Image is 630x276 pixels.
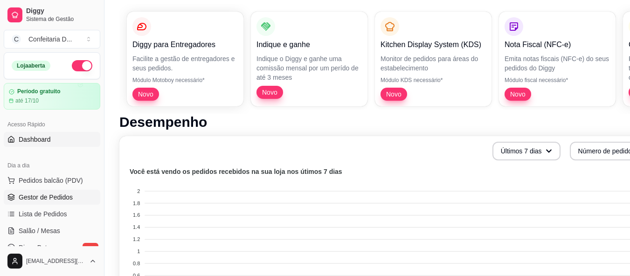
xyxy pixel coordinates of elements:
span: Gestor de Pedidos [19,193,73,202]
span: Novo [382,90,405,99]
span: Diggy Bot [19,243,47,252]
p: Indique o Diggy e ganhe uma comissão mensal por um perído de até 3 meses [256,54,362,82]
a: Dashboard [4,132,100,147]
button: Nota Fiscal (NFC-e)Emita notas fiscais (NFC-e) do seus pedidos do DiggyMódulo fiscal necessário*Novo [499,12,616,106]
a: Diggy Botnovo [4,240,100,255]
p: Indique e ganhe [256,39,362,50]
a: Lista de Pedidos [4,207,100,221]
div: Dia a dia [4,158,100,173]
tspan: 1.6 [133,212,140,218]
button: Kitchen Display System (KDS)Monitor de pedidos para áreas do estabelecimentoMódulo KDS necessário... [375,12,492,106]
article: Período gratuito [17,88,61,95]
span: Novo [506,90,529,99]
span: Diggy [26,7,97,15]
div: Confeitaria D ... [28,34,72,44]
tspan: 1.8 [133,200,140,206]
p: Diggy para Entregadores [132,39,238,50]
div: Loja aberta [12,61,50,71]
button: Pedidos balcão (PDV) [4,173,100,188]
button: [EMAIL_ADDRESS][DOMAIN_NAME] [4,250,100,272]
button: Select a team [4,30,100,48]
span: Novo [258,88,281,97]
p: Kitchen Display System (KDS) [381,39,486,50]
p: Facilite a gestão de entregadores e seus pedidos. [132,54,238,73]
p: Módulo KDS necessário* [381,76,486,84]
button: Últimos 7 dias [492,142,561,160]
span: Dashboard [19,135,51,144]
a: Gestor de Pedidos [4,190,100,205]
span: C [12,34,21,44]
a: Salão / Mesas [4,223,100,238]
tspan: 2 [137,188,140,194]
span: Pedidos balcão (PDV) [19,176,83,185]
p: Emita notas fiscais (NFC-e) do seus pedidos do Diggy [505,54,610,73]
span: [EMAIL_ADDRESS][DOMAIN_NAME] [26,257,85,265]
tspan: 1.2 [133,236,140,242]
span: Lista de Pedidos [19,209,67,219]
p: Monitor de pedidos para áreas do estabelecimento [381,54,486,73]
span: Novo [134,90,157,99]
button: Alterar Status [72,60,92,71]
div: Acesso Rápido [4,117,100,132]
p: Módulo Motoboy necessário* [132,76,238,84]
span: Sistema de Gestão [26,15,97,23]
a: DiggySistema de Gestão [4,4,100,26]
button: Diggy para EntregadoresFacilite a gestão de entregadores e seus pedidos.Módulo Motoboy necessário... [127,12,243,106]
tspan: 1.4 [133,224,140,230]
tspan: 1 [137,248,140,254]
span: Salão / Mesas [19,226,60,235]
button: Indique e ganheIndique o Diggy e ganhe uma comissão mensal por um perído de até 3 mesesNovo [251,12,367,106]
article: até 17/10 [15,97,39,104]
p: Nota Fiscal (NFC-e) [505,39,610,50]
text: Você está vendo os pedidos recebidos na sua loja nos útimos 7 dias [130,168,342,175]
p: Módulo fiscal necessário* [505,76,610,84]
tspan: 0.8 [133,261,140,266]
a: Período gratuitoaté 17/10 [4,83,100,110]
